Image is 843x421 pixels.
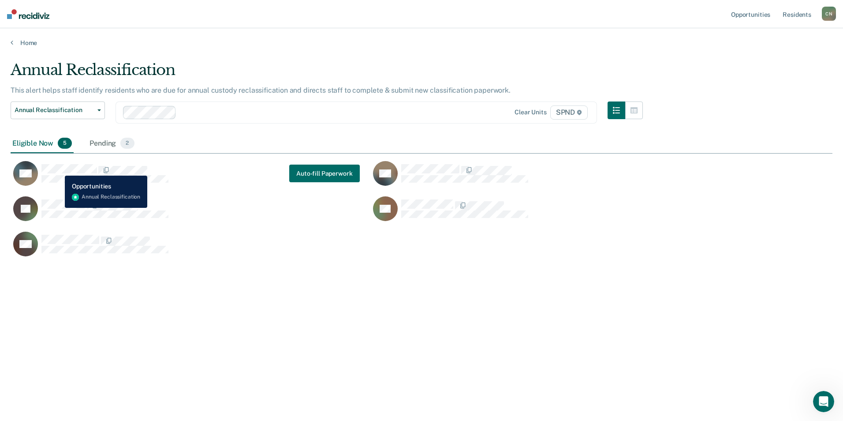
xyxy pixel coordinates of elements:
div: CaseloadOpportunityCell-00108292 [11,231,370,267]
iframe: Intercom live chat [813,391,834,412]
button: Annual Reclassification [11,101,105,119]
span: 5 [58,138,72,149]
span: SPND [550,105,588,120]
a: Navigate to form link [289,165,359,182]
div: Eligible Now5 [11,134,74,154]
div: C N [822,7,836,21]
div: CaseloadOpportunityCell-00292359 [370,161,730,196]
span: Annual Reclassification [15,106,94,114]
div: Pending2 [88,134,136,154]
button: Auto-fill Paperwork [289,165,359,182]
span: 2 [120,138,134,149]
img: Recidiviz [7,9,49,19]
p: This alert helps staff identify residents who are due for annual custody reclassification and dir... [11,86,511,94]
button: CN [822,7,836,21]
a: Home [11,39,832,47]
div: CaseloadOpportunityCell-00246178 [370,196,730,231]
div: Clear units [515,109,547,116]
div: Annual Reclassification [11,61,643,86]
div: CaseloadOpportunityCell-00570319 [11,161,370,196]
div: CaseloadOpportunityCell-00582777 [11,196,370,231]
